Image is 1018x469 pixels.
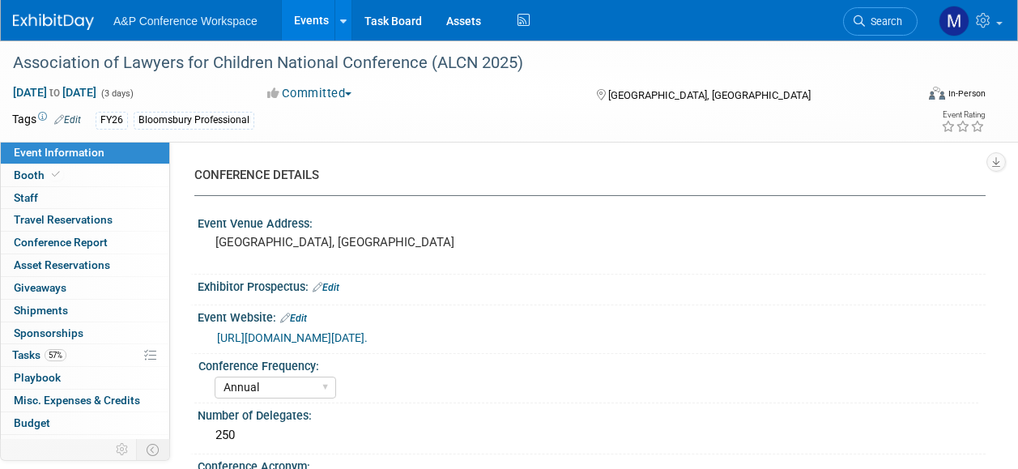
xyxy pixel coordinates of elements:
span: (3 days) [100,88,134,99]
a: Staff [1,187,169,209]
div: In-Person [948,87,986,100]
td: Personalize Event Tab Strip [109,439,137,460]
img: Format-Inperson.png [929,87,945,100]
div: Exhibitor Prospectus: [198,275,986,296]
a: Edit [313,282,339,293]
a: Budget [1,412,169,434]
a: Playbook [1,367,169,389]
div: FY26 [96,112,128,129]
a: Booth [1,164,169,186]
span: to [47,86,62,99]
pre: [GEOGRAPHIC_DATA], [GEOGRAPHIC_DATA] [215,235,508,249]
a: Search [843,7,918,36]
span: Budget [14,416,50,429]
a: Event Information [1,142,169,164]
span: Conference Report [14,236,108,249]
div: CONFERENCE DETAILS [194,167,973,184]
div: 250 [210,423,973,448]
div: Association of Lawyers for Children National Conference (ALCN 2025) [7,49,902,78]
span: Booth [14,168,63,181]
div: Event Website: [198,305,986,326]
span: A&P Conference Workspace [113,15,258,28]
div: Number of Delegates: [198,403,986,424]
a: Edit [54,114,81,126]
span: ROI, Objectives & ROO [14,439,122,452]
span: Tasks [12,348,66,361]
span: Sponsorships [14,326,83,339]
span: Asset Reservations [14,258,110,271]
a: Misc. Expenses & Credits [1,390,169,411]
img: ExhibitDay [13,14,94,30]
a: Travel Reservations [1,209,169,231]
span: Shipments [14,304,68,317]
a: Sponsorships [1,322,169,344]
td: Toggle Event Tabs [137,439,170,460]
span: [DATE] [DATE] [12,85,97,100]
span: Misc. Expenses & Credits [14,394,140,407]
span: [GEOGRAPHIC_DATA], [GEOGRAPHIC_DATA] [608,89,811,101]
div: Event Venue Address: [198,211,986,232]
div: Bloomsbury Professional [134,112,254,129]
span: Travel Reservations [14,213,113,226]
img: Matt Hambridge [939,6,969,36]
a: Edit [280,313,307,324]
a: Giveaways [1,277,169,299]
a: [URL][DOMAIN_NAME][DATE]. [217,331,368,344]
span: Playbook [14,371,61,384]
button: Committed [262,85,358,102]
span: Search [865,15,902,28]
a: ROI, Objectives & ROO [1,435,169,457]
span: Staff [14,191,38,204]
a: Tasks57% [1,344,169,366]
span: Giveaways [14,281,66,294]
td: Tags [12,111,81,130]
div: Conference Frequency: [198,354,978,374]
a: Asset Reservations [1,254,169,276]
a: Shipments [1,300,169,322]
span: Event Information [14,146,104,159]
div: Event Rating [941,111,985,119]
i: Booth reservation complete [52,170,60,179]
div: Event Format [844,84,986,109]
span: 57% [45,349,66,361]
a: Conference Report [1,232,169,254]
